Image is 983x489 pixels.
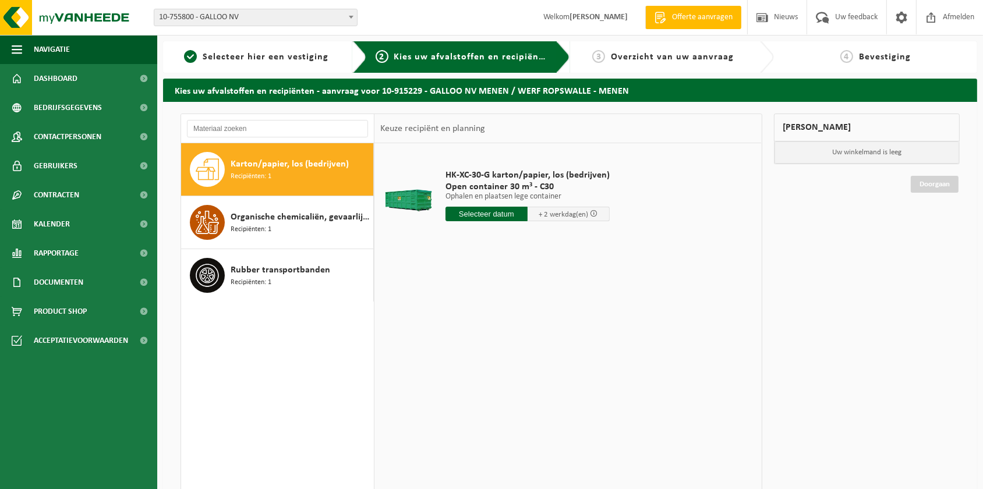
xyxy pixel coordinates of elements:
[445,181,610,193] span: Open container 30 m³ - C30
[570,13,628,22] strong: [PERSON_NAME]
[181,143,374,196] button: Karton/papier, los (bedrijven) Recipiënten: 1
[154,9,357,26] span: 10-755800 - GALLOO NV
[34,64,77,93] span: Dashboard
[376,50,388,63] span: 2
[181,249,374,302] button: Rubber transportbanden Recipiënten: 1
[184,50,197,63] span: 1
[231,171,271,182] span: Recipiënten: 1
[34,297,87,326] span: Product Shop
[774,114,960,141] div: [PERSON_NAME]
[203,52,328,62] span: Selecteer hier een vestiging
[34,210,70,239] span: Kalender
[231,210,370,224] span: Organische chemicaliën, gevaarlijk, pasteus
[645,6,741,29] a: Offerte aanvragen
[539,211,588,218] span: + 2 werkdag(en)
[163,79,977,101] h2: Kies uw afvalstoffen en recipiënten - aanvraag voor 10-915229 - GALLOO NV MENEN / WERF ROPSWALLE ...
[34,151,77,180] span: Gebruikers
[445,169,610,181] span: HK-XC-30-G karton/papier, los (bedrijven)
[34,35,70,64] span: Navigatie
[34,326,128,355] span: Acceptatievoorwaarden
[231,277,271,288] span: Recipiënten: 1
[34,239,79,268] span: Rapportage
[840,50,853,63] span: 4
[154,9,358,26] span: 10-755800 - GALLOO NV
[445,193,610,201] p: Ophalen en plaatsen lege container
[231,157,349,171] span: Karton/papier, los (bedrijven)
[911,176,959,193] a: Doorgaan
[611,52,734,62] span: Overzicht van uw aanvraag
[859,52,911,62] span: Bevestiging
[394,52,554,62] span: Kies uw afvalstoffen en recipiënten
[592,50,605,63] span: 3
[187,120,368,137] input: Materiaal zoeken
[445,207,528,221] input: Selecteer datum
[34,122,101,151] span: Contactpersonen
[181,196,374,249] button: Organische chemicaliën, gevaarlijk, pasteus Recipiënten: 1
[34,180,79,210] span: Contracten
[775,141,960,164] p: Uw winkelmand is leeg
[374,114,491,143] div: Keuze recipiënt en planning
[169,50,344,64] a: 1Selecteer hier een vestiging
[34,93,102,122] span: Bedrijfsgegevens
[231,224,271,235] span: Recipiënten: 1
[34,268,83,297] span: Documenten
[669,12,736,23] span: Offerte aanvragen
[231,263,330,277] span: Rubber transportbanden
